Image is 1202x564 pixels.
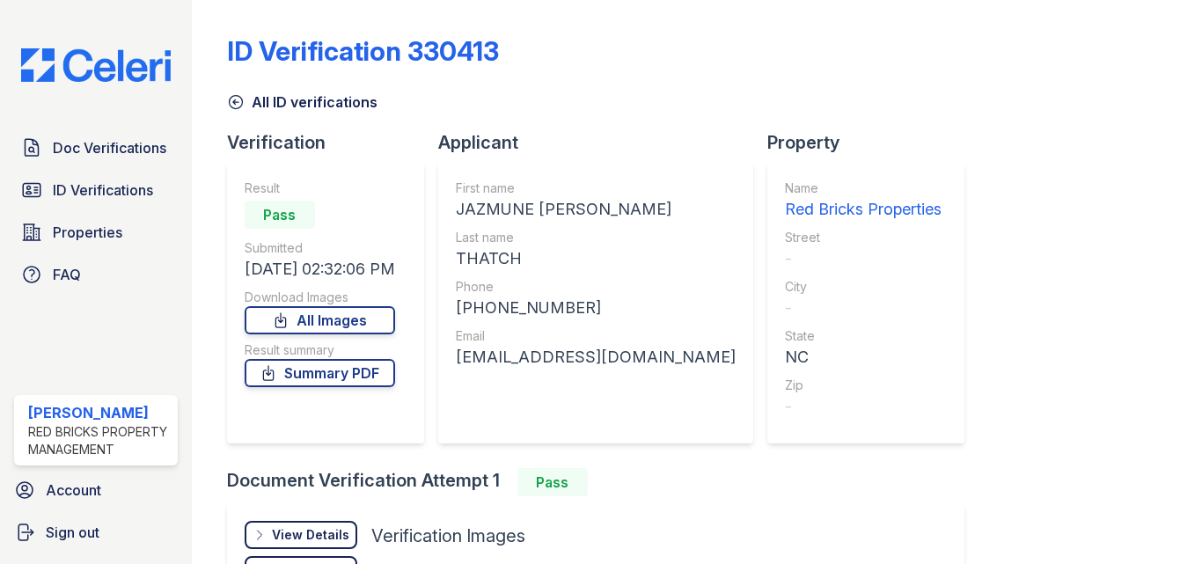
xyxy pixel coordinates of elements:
[14,172,178,208] a: ID Verifications
[272,526,349,544] div: View Details
[785,278,942,296] div: City
[7,472,185,508] a: Account
[245,359,395,387] a: Summary PDF
[14,130,178,165] a: Doc Verifications
[245,257,395,282] div: [DATE] 02:32:06 PM
[46,522,99,543] span: Sign out
[371,524,525,548] div: Verification Images
[456,296,736,320] div: [PHONE_NUMBER]
[7,48,185,82] img: CE_Logo_Blue-a8612792a0a2168367f1c8372b55b34899dd931a85d93a1a3d3e32e68fde9ad4.png
[456,179,736,197] div: First name
[785,345,942,370] div: NC
[227,35,499,67] div: ID Verification 330413
[53,222,122,243] span: Properties
[227,468,978,496] div: Document Verification Attempt 1
[785,229,942,246] div: Street
[53,137,166,158] span: Doc Verifications
[785,179,942,197] div: Name
[456,327,736,345] div: Email
[227,130,438,155] div: Verification
[245,341,395,359] div: Result summary
[785,327,942,345] div: State
[46,480,101,501] span: Account
[517,468,588,496] div: Pass
[785,377,942,394] div: Zip
[245,239,395,257] div: Submitted
[456,197,736,222] div: JAZMUNE [PERSON_NAME]
[14,215,178,250] a: Properties
[785,197,942,222] div: Red Bricks Properties
[785,296,942,320] div: -
[28,423,171,458] div: Red Bricks Property Management
[227,92,377,113] a: All ID verifications
[245,289,395,306] div: Download Images
[456,246,736,271] div: THATCH
[785,394,942,419] div: -
[7,515,185,550] a: Sign out
[53,179,153,201] span: ID Verifications
[785,246,942,271] div: -
[245,201,315,229] div: Pass
[456,345,736,370] div: [EMAIL_ADDRESS][DOMAIN_NAME]
[28,402,171,423] div: [PERSON_NAME]
[245,179,395,197] div: Result
[245,306,395,334] a: All Images
[767,130,978,155] div: Property
[438,130,767,155] div: Applicant
[14,257,178,292] a: FAQ
[53,264,81,285] span: FAQ
[456,229,736,246] div: Last name
[456,278,736,296] div: Phone
[785,179,942,222] a: Name Red Bricks Properties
